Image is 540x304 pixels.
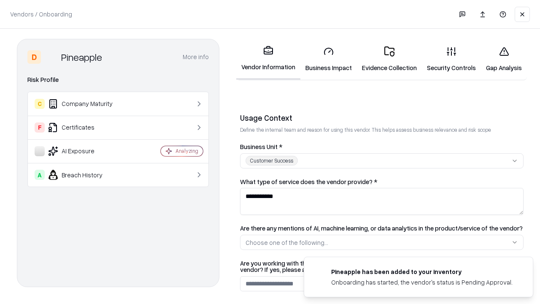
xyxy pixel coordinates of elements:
div: Usage Context [240,113,524,123]
a: Evidence Collection [357,40,422,79]
div: Pineapple [61,50,102,64]
div: Company Maturity [35,99,135,109]
div: Onboarding has started, the vendor's status is Pending Approval. [331,278,513,287]
div: Choose one of the following... [246,238,328,247]
div: Pineapple has been added to your inventory [331,267,513,276]
a: Vendor Information [236,39,300,80]
a: Business Impact [300,40,357,79]
p: Vendors / Onboarding [10,10,72,19]
label: Are you working with the Bausch and Lomb procurement/legal to get the contract in place with the ... [240,260,524,273]
a: Gap Analysis [481,40,527,79]
img: Pineapple [44,50,58,64]
div: D [27,50,41,64]
a: Security Controls [422,40,481,79]
div: Customer Success [246,156,298,166]
div: A [35,170,45,180]
div: C [35,99,45,109]
div: Analyzing [175,147,198,155]
div: AI Exposure [35,146,135,156]
button: Customer Success [240,153,524,168]
button: More info [183,49,209,65]
div: Breach History [35,170,135,180]
button: Choose one of the following... [240,235,524,250]
img: pineappleenergy.com [314,267,324,277]
div: Certificates [35,122,135,133]
label: What type of service does the vendor provide? * [240,179,524,185]
div: Risk Profile [27,75,209,85]
div: F [35,122,45,133]
label: Are there any mentions of AI, machine learning, or data analytics in the product/service of the v... [240,225,524,231]
p: Define the internal team and reason for using this vendor. This helps assess business relevance a... [240,126,524,133]
label: Business Unit * [240,144,524,150]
